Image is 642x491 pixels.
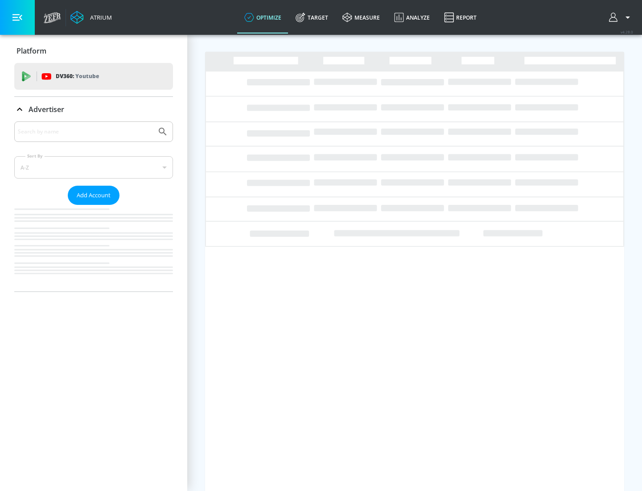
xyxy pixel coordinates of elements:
a: measure [335,1,387,33]
p: Youtube [75,71,99,81]
input: Search by name [18,126,153,137]
p: Advertiser [29,104,64,114]
div: Advertiser [14,97,173,122]
div: Advertiser [14,121,173,291]
div: Atrium [86,13,112,21]
button: Add Account [68,186,119,205]
p: Platform [16,46,46,56]
span: Add Account [77,190,111,200]
a: Target [288,1,335,33]
div: A-Z [14,156,173,179]
nav: list of Advertiser [14,205,173,291]
span: v 4.28.0 [621,29,633,34]
a: Analyze [387,1,437,33]
div: Platform [14,38,173,63]
label: Sort By [25,153,45,159]
p: DV360: [56,71,99,81]
a: optimize [237,1,288,33]
a: Report [437,1,484,33]
a: Atrium [70,11,112,24]
div: DV360: Youtube [14,63,173,90]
